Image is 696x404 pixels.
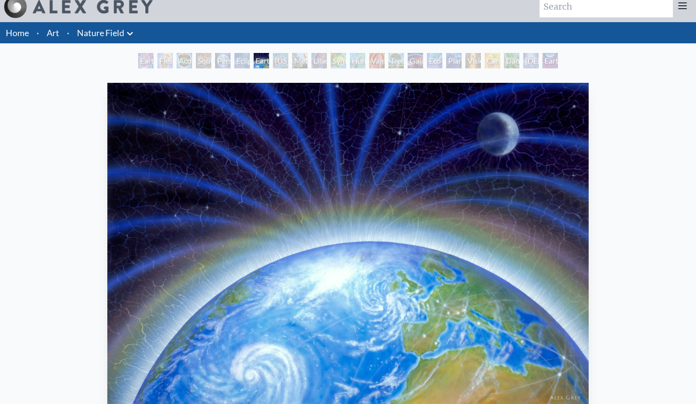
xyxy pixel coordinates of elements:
div: Humming Bird [350,53,365,68]
div: Person Planet [215,53,231,68]
a: Home [6,27,29,38]
div: Gaia [408,53,423,68]
div: Earth Witness [138,53,154,68]
a: Art [47,26,59,39]
div: [US_STATE] Song [273,53,288,68]
div: Dance of Cannabia [504,53,519,68]
li: · [63,22,73,43]
div: Cannabis Mudra [485,53,500,68]
div: Vajra Horse [369,53,385,68]
div: Eclipse [234,53,250,68]
div: Metamorphosis [292,53,308,68]
div: Lilacs [311,53,327,68]
div: Symbiosis: Gall Wasp & Oak Tree [331,53,346,68]
div: Earthmind [542,53,558,68]
div: Acorn Dream [177,53,192,68]
div: Tree & Person [388,53,404,68]
li: · [33,22,43,43]
a: Nature Field [77,26,124,39]
div: Planetary Prayers [446,53,462,68]
div: Flesh of the Gods [157,53,173,68]
div: Eco-Atlas [427,53,442,68]
div: Earth Energies [254,53,269,68]
div: [DEMOGRAPHIC_DATA] in the Ocean of Awareness [523,53,539,68]
div: Squirrel [196,53,211,68]
div: Vision Tree [465,53,481,68]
